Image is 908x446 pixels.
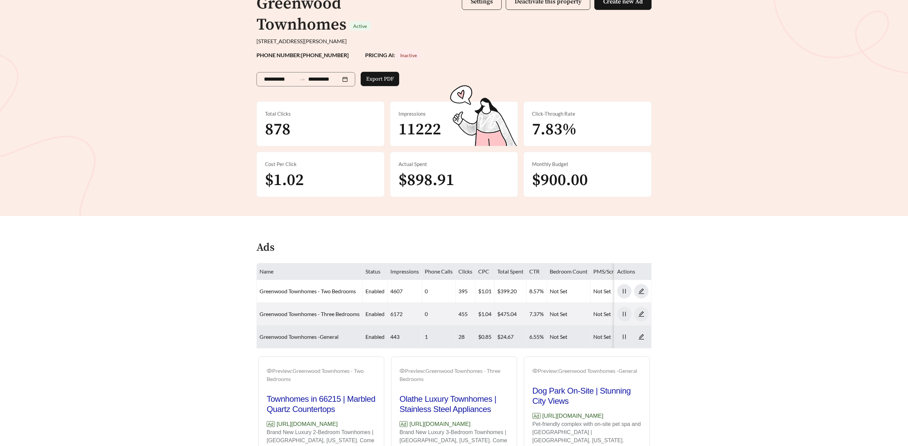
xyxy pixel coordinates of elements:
[634,311,648,317] a: edit
[400,52,417,58] span: Inactive
[532,413,541,419] span: Ad
[256,52,349,58] strong: PHONE NUMBER: [PHONE_NUMBER]
[398,170,454,191] span: $898.91
[495,326,527,348] td: $24.67
[365,52,421,58] strong: PRICING AI:
[495,263,527,280] th: Total Spent
[617,330,631,344] button: pause
[547,326,591,348] td: Not Set
[365,288,385,294] span: enabled
[532,368,538,374] span: eye
[456,303,475,326] td: 455
[388,303,422,326] td: 6172
[456,263,475,280] th: Clicks
[265,119,291,140] span: 878
[365,333,385,340] span: enabled
[475,303,495,326] td: $1.04
[634,307,648,321] button: edit
[265,170,304,191] span: $1.02
[257,263,363,280] th: Name
[547,263,591,280] th: Bedroom Count
[532,170,588,191] span: $900.00
[475,326,495,348] td: $0.85
[260,311,360,317] a: Greenwood Townhomes - Three Bedrooms
[634,333,648,340] a: edit
[361,72,399,86] button: Export PDF
[398,119,441,140] span: 11222
[265,160,376,168] div: Cost Per Click
[422,280,456,303] td: 0
[527,326,547,348] td: 6.55%
[591,303,652,326] td: Not Set
[388,263,422,280] th: Impressions
[388,326,422,348] td: 443
[478,268,489,275] span: CPC
[256,37,652,45] div: [STREET_ADDRESS][PERSON_NAME]
[617,307,631,321] button: pause
[532,119,577,140] span: 7.83%
[617,334,631,340] span: pause
[422,303,456,326] td: 0
[617,284,631,298] button: pause
[532,110,643,118] div: Click-Through Rate
[422,263,456,280] th: Phone Calls
[532,367,641,375] div: Preview: Greenwood Townhomes -General
[260,288,356,294] a: Greenwood Townhomes - Two Bedrooms
[299,76,306,82] span: swap-right
[532,412,641,420] p: [URL][DOMAIN_NAME]
[388,280,422,303] td: 4607
[547,280,591,303] td: Not Set
[495,280,527,303] td: $399.20
[398,160,510,168] div: Actual Spent
[299,76,306,82] span: to
[363,263,388,280] th: Status
[256,242,275,254] h4: Ads
[532,160,643,168] div: Monthly Budget
[527,280,547,303] td: 8.57%
[260,333,339,340] a: Greenwood Townhomes -General
[527,303,547,326] td: 7.37%
[591,280,652,303] td: Not Set
[591,263,652,280] th: PMS/Scraper Unit Price
[456,326,475,348] td: 28
[634,284,648,298] button: edit
[617,311,631,317] span: pause
[475,280,495,303] td: $1.01
[495,303,527,326] td: $475.04
[591,326,652,348] td: Not Set
[265,110,376,118] div: Total Clicks
[617,288,631,294] span: pause
[398,110,510,118] div: Impressions
[547,303,591,326] td: Not Set
[634,330,648,344] button: edit
[456,280,475,303] td: 395
[529,268,539,275] span: CTR
[614,263,652,280] th: Actions
[634,288,648,294] a: edit
[532,386,641,406] h2: Dog Park On-Site | Stunning City Views
[366,75,394,83] span: Export PDF
[422,326,456,348] td: 1
[353,23,367,29] span: Active
[365,311,385,317] span: enabled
